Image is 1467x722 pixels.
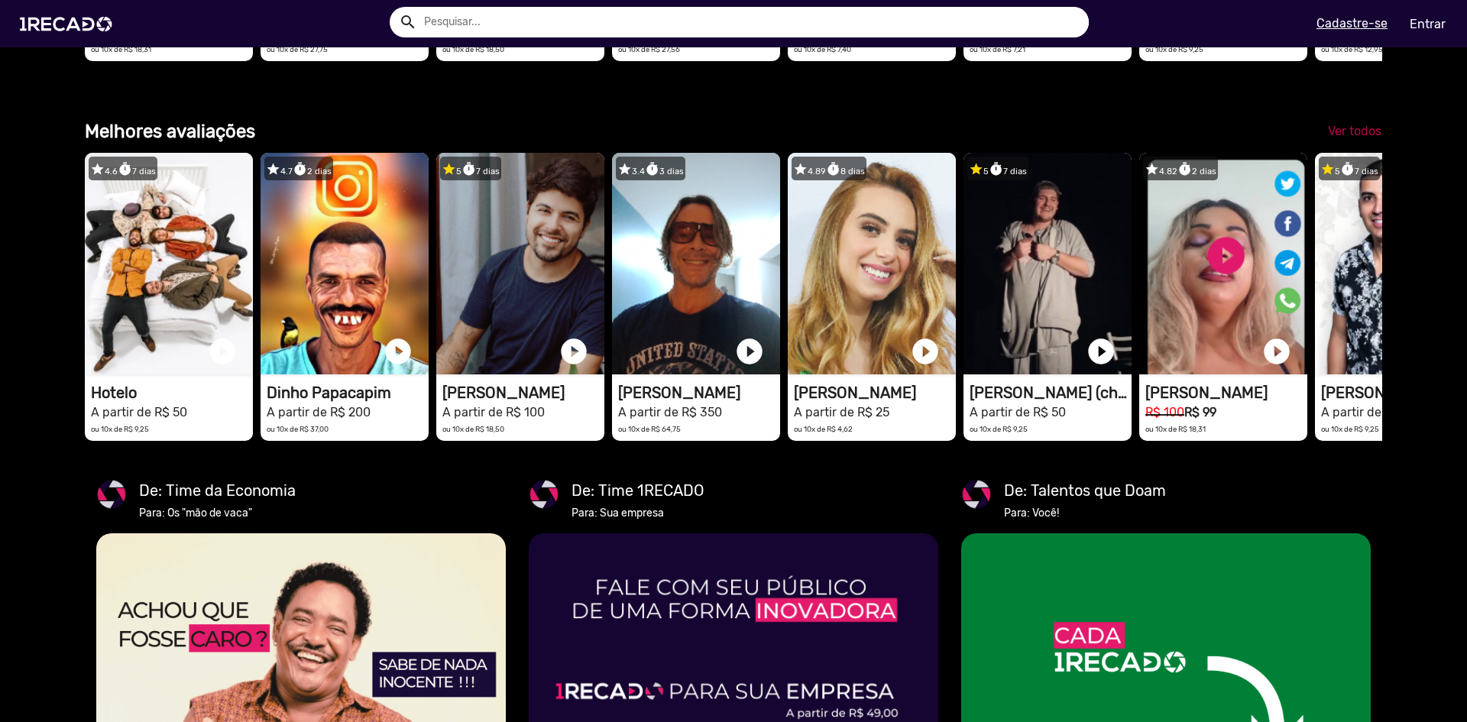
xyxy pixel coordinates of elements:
small: ou 10x de R$ 18,50 [442,425,504,433]
small: A partir de R$ 200 [267,405,371,419]
mat-card-subtitle: Para: Você! [1004,505,1166,521]
video: 1RECADO vídeos dedicados para fãs e empresas [1139,153,1307,374]
small: ou 10x de R$ 18,31 [1145,425,1206,433]
b: Melhores avaliações [85,121,255,142]
small: A partir de R$ 50 [1321,405,1417,419]
video: 1RECADO vídeos dedicados para fãs e empresas [788,153,956,374]
b: R$ 99 [1184,405,1216,419]
small: A partir de R$ 25 [794,405,889,419]
small: ou 10x de R$ 12,95 [1321,45,1383,53]
input: Pesquisar... [413,7,1089,37]
small: ou 10x de R$ 9,25 [91,425,149,433]
a: play_circle_filled [559,336,589,367]
small: A partir de R$ 350 [618,405,722,419]
video: 1RECADO vídeos dedicados para fãs e empresas [85,153,253,374]
mat-card-title: De: Time da Economia [139,479,296,502]
small: ou 10x de R$ 37,00 [267,425,329,433]
small: ou 10x de R$ 9,25 [970,425,1028,433]
h1: Dinho Papacapim [267,384,429,402]
mat-card-subtitle: Para: Sua empresa [572,505,704,521]
video: 1RECADO vídeos dedicados para fãs e empresas [612,153,780,374]
small: ou 10x de R$ 7,40 [794,45,851,53]
a: play_circle_filled [207,336,238,367]
a: Entrar [1400,11,1456,37]
mat-card-title: De: Time 1RECADO [572,479,704,502]
small: A partir de R$ 100 [442,405,545,419]
small: ou 10x de R$ 9,25 [1145,45,1203,53]
mat-icon: Example home icon [399,13,417,31]
video: 1RECADO vídeos dedicados para fãs e empresas [963,153,1132,374]
small: A partir de R$ 50 [91,405,187,419]
mat-card-subtitle: Para: Os "mão de vaca" [139,505,296,521]
a: play_circle_filled [910,336,941,367]
small: R$ 100 [1145,405,1184,419]
h1: [PERSON_NAME] [442,384,604,402]
u: Cadastre-se [1316,16,1388,31]
h1: [PERSON_NAME] [794,384,956,402]
span: Ver todos [1328,124,1381,138]
video: 1RECADO vídeos dedicados para fãs e empresas [436,153,604,374]
small: A partir de R$ 50 [970,405,1066,419]
video: 1RECADO vídeos dedicados para fãs e empresas [261,153,429,374]
a: play_circle_filled [383,336,413,367]
button: Example home icon [393,8,420,34]
small: ou 10x de R$ 64,75 [618,425,681,433]
h1: [PERSON_NAME] [1145,384,1307,402]
small: ou 10x de R$ 4,62 [794,425,853,433]
a: play_circle_filled [1261,336,1292,367]
small: ou 10x de R$ 9,25 [1321,425,1379,433]
a: play_circle_filled [734,336,765,367]
h1: Hotelo [91,384,253,402]
h1: [PERSON_NAME] (churros) [970,384,1132,402]
mat-card-title: De: Talentos que Doam [1004,479,1166,502]
h1: [PERSON_NAME] [618,384,780,402]
small: ou 10x de R$ 7,21 [970,45,1025,53]
a: play_circle_filled [1086,336,1116,367]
